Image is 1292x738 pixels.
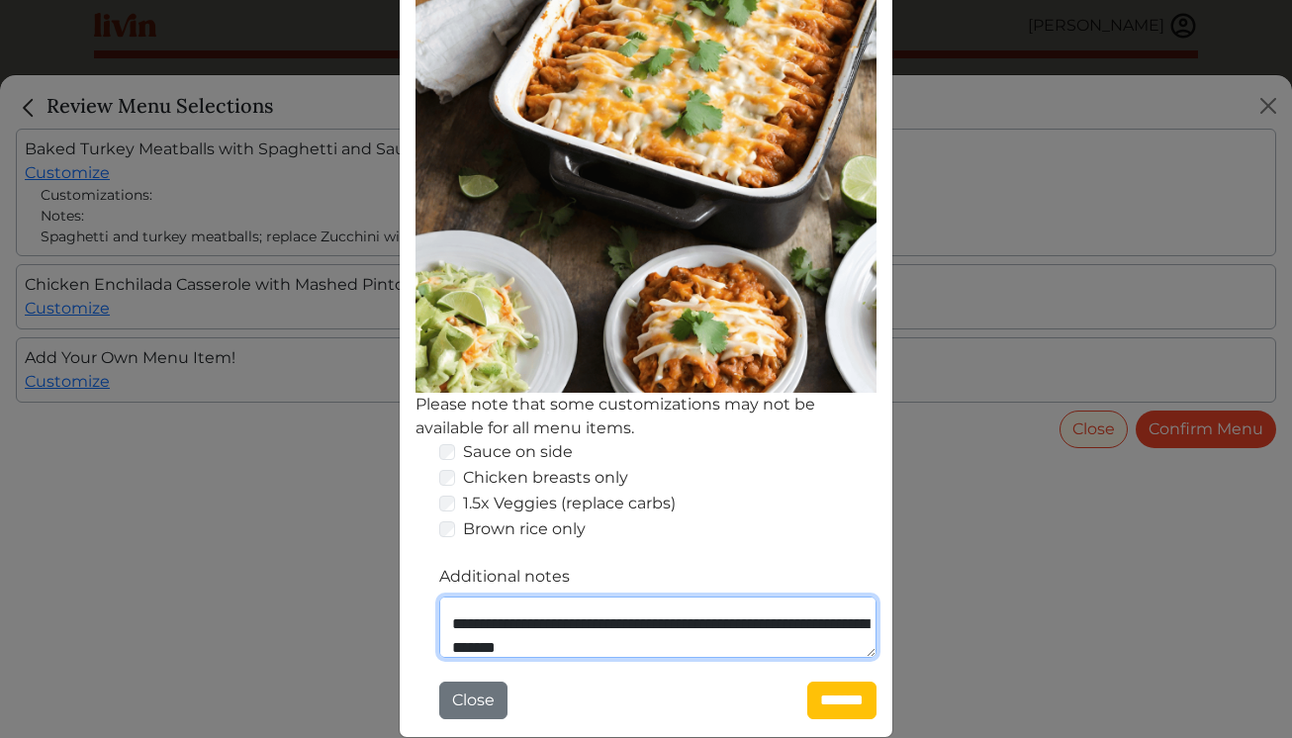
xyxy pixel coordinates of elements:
[415,393,877,440] div: Please note that some customizations may not be available for all menu items.
[463,492,676,515] label: 1.5x Veggies (replace carbs)
[463,440,573,464] label: Sauce on side
[439,565,570,589] label: Additional notes
[439,682,508,719] button: Close
[463,466,628,490] label: Chicken breasts only
[463,517,586,541] label: Brown rice only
